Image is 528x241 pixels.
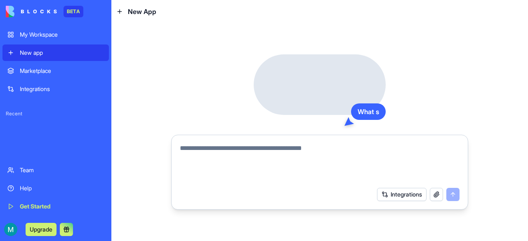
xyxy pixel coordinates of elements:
a: Get Started [2,198,109,215]
div: BETA [64,6,83,17]
a: Team [2,162,109,178]
span: Recent [2,110,109,117]
div: New app [20,49,104,57]
a: BETA [6,6,83,17]
a: My Workspace [2,26,109,43]
div: My Workspace [20,30,104,39]
a: New app [2,44,109,61]
button: Integrations [377,188,427,201]
a: Upgrade [26,225,57,233]
span: New App [128,7,156,16]
div: Integrations [20,85,104,93]
div: Team [20,166,104,174]
a: Marketplace [2,63,109,79]
div: What s [351,103,386,120]
div: Help [20,184,104,192]
img: logo [6,6,57,17]
div: Marketplace [20,67,104,75]
a: Integrations [2,81,109,97]
button: Upgrade [26,223,57,236]
img: ACg8ocLzMuL65fod-tYB4J3NH7BSFFiHwOE5OlWPX8N8ZT77Hk-Hkg=s96-c [4,223,17,236]
a: Help [2,180,109,197]
div: Get Started [20,202,104,211]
